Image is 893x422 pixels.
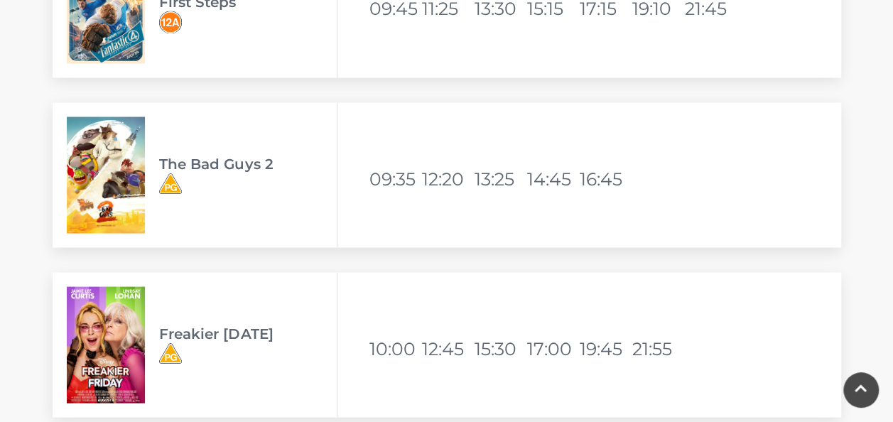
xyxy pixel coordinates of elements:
li: 15:30 [475,331,524,365]
li: 12:45 [422,331,472,365]
li: 19:45 [580,331,629,365]
li: 12:20 [422,161,472,195]
h3: Freakier [DATE] [159,325,337,342]
li: 09:35 [369,161,419,195]
li: 13:25 [475,161,524,195]
h3: The Bad Guys 2 [159,155,337,172]
li: 14:45 [527,161,577,195]
li: 10:00 [369,331,419,365]
li: 17:00 [527,331,577,365]
li: 16:45 [580,161,629,195]
li: 21:55 [632,331,682,365]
